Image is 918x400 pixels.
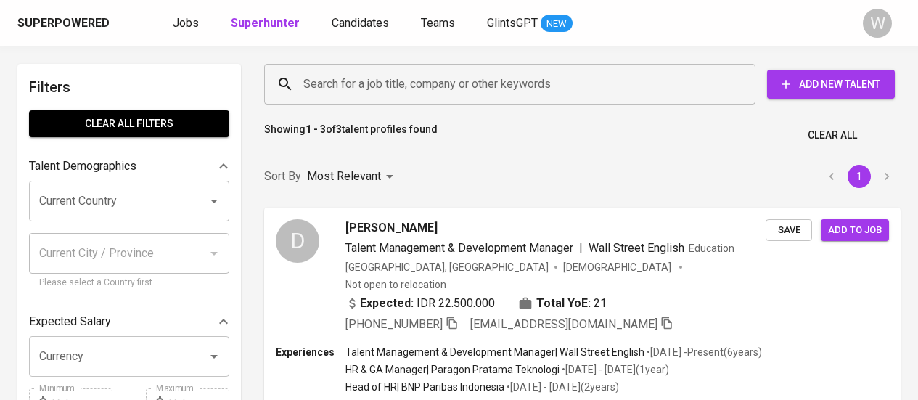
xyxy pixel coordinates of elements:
button: page 1 [848,165,871,188]
span: [DEMOGRAPHIC_DATA] [563,260,673,274]
span: Talent Management & Development Manager [345,241,573,255]
div: Most Relevant [307,163,398,190]
div: Expected Salary [29,307,229,336]
span: Teams [421,16,455,30]
span: Add New Talent [779,75,883,94]
p: • [DATE] - [DATE] ( 2 years ) [504,380,619,394]
p: • [DATE] - Present ( 6 years ) [644,345,762,359]
span: Clear All [808,126,857,144]
button: Open [204,346,224,367]
b: 1 - 3 [306,123,326,135]
span: Wall Street English [589,241,684,255]
a: Superpoweredapp logo [17,12,132,34]
a: Teams [421,15,458,33]
a: Candidates [332,15,392,33]
span: Save [773,222,805,239]
p: HR & GA Manager | Paragon Pratama Teknologi [345,362,560,377]
button: Save [766,219,812,242]
p: Sort By [264,168,301,185]
b: Total YoE: [536,295,591,312]
nav: pagination navigation [818,165,901,188]
span: [PHONE_NUMBER] [345,317,443,331]
span: 21 [594,295,607,312]
span: GlintsGPT [487,16,538,30]
div: Talent Demographics [29,152,229,181]
span: Clear All filters [41,115,218,133]
div: Superpowered [17,15,110,32]
b: Expected: [360,295,414,312]
button: Clear All filters [29,110,229,137]
p: Most Relevant [307,168,381,185]
p: Please select a Country first [39,276,219,290]
button: Open [204,191,224,211]
p: Talent Demographics [29,158,136,175]
p: Expected Salary [29,313,111,330]
p: Experiences [276,345,345,359]
span: [EMAIL_ADDRESS][DOMAIN_NAME] [470,317,657,331]
div: D [276,219,319,263]
h6: Filters [29,75,229,99]
img: app logo [112,12,132,34]
span: [PERSON_NAME] [345,219,438,237]
a: Superhunter [231,15,303,33]
p: • [DATE] - [DATE] ( 1 year ) [560,362,669,377]
p: Talent Management & Development Manager | Wall Street English [345,345,644,359]
span: Education [689,242,734,254]
p: Not open to relocation [345,277,446,292]
b: Superhunter [231,16,300,30]
div: W [863,9,892,38]
span: NEW [541,17,573,31]
span: | [579,240,583,257]
span: Add to job [828,222,882,239]
button: Add New Talent [767,70,895,99]
b: 3 [336,123,342,135]
span: Candidates [332,16,389,30]
button: Add to job [821,219,889,242]
a: Jobs [173,15,202,33]
span: Jobs [173,16,199,30]
p: Showing of talent profiles found [264,122,438,149]
a: GlintsGPT NEW [487,15,573,33]
div: IDR 22.500.000 [345,295,495,312]
div: [GEOGRAPHIC_DATA], [GEOGRAPHIC_DATA] [345,260,549,274]
p: Head of HR | BNP Paribas Indonesia [345,380,504,394]
button: Clear All [802,122,863,149]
